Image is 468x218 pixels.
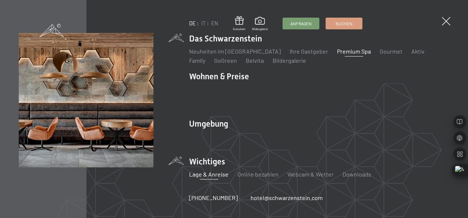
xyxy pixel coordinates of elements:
a: Online bezahlen [237,171,279,178]
a: IT [201,20,206,26]
a: hotel@schwarzenstein.com [251,194,323,202]
a: Bildergalerie [252,17,268,31]
a: Neuheiten im [GEOGRAPHIC_DATA] [189,48,281,55]
a: Downloads [343,171,371,178]
a: GoGreen [214,57,237,64]
a: [PHONE_NUMBER] [189,194,238,202]
a: Premium Spa [337,48,371,55]
a: Buchen [326,18,362,29]
img: Wellnesshotels - Bar - Spieltische - Kinderunterhaltung [19,33,153,167]
a: Webcam & Wetter [287,171,334,178]
span: Bildergalerie [252,27,268,31]
span: Anfragen [290,21,312,27]
a: Ihre Gastgeber [290,48,328,55]
a: Belvita [246,57,264,64]
a: Bildergalerie [273,57,306,64]
span: [PHONE_NUMBER] [189,194,238,201]
span: Buchen [336,21,352,27]
a: Gutschein [233,16,245,31]
a: Aktiv [411,48,425,55]
span: Gutschein [233,27,245,31]
a: Anfragen [283,18,319,29]
a: Gourmet [380,48,403,55]
a: Family [189,57,205,64]
a: EN [211,20,218,26]
a: Lage & Anreise [189,171,228,178]
a: DE [189,20,196,26]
